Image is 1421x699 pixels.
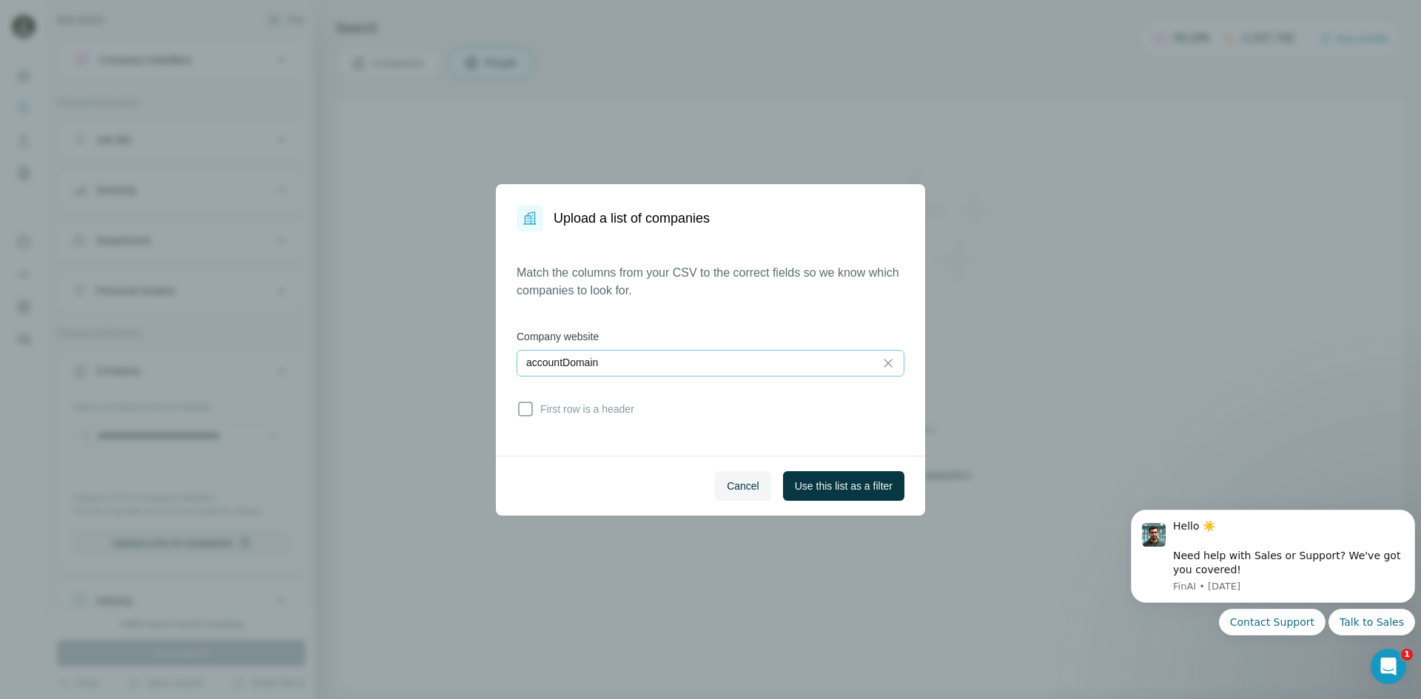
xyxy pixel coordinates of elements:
[1371,649,1406,684] iframe: Intercom live chat
[795,479,893,493] span: Use this list as a filter
[727,479,759,493] span: Cancel
[554,208,710,229] h1: Upload a list of companies
[534,402,634,416] span: First row is a header
[1125,496,1421,644] iframe: Intercom notifications message
[517,329,904,344] label: Company website
[526,355,598,370] p: accountDomain
[1401,649,1413,661] span: 1
[517,264,904,300] p: Match the columns from your CSV to the correct fields so we know which companies to look for.
[783,471,904,501] button: Use this list as a filter
[715,471,771,501] button: Cancel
